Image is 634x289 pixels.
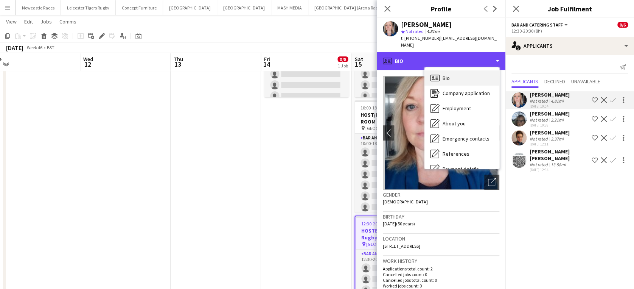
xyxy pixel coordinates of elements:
[530,136,549,142] div: Not rated
[383,191,499,198] h3: Gender
[47,45,54,50] div: BST
[424,101,499,116] div: Employment
[383,221,415,227] span: [DATE] (50 years)
[82,60,93,69] span: 12
[424,86,499,101] div: Company application
[383,235,499,242] h3: Location
[530,104,570,109] div: [DATE] 10:04
[383,76,499,190] img: Crew avatar or photo
[530,117,549,123] div: Not rated
[365,125,422,131] span: [GEOGRAPHIC_DATA]. THE [GEOGRAPHIC_DATA]
[511,22,569,28] button: Bar and Catering Staff
[383,277,499,283] p: Cancelled jobs total count: 0
[530,167,589,172] div: [DATE] 12:34
[174,56,183,62] span: Thu
[484,175,499,190] div: Open photos pop-in
[383,283,499,289] p: Worked jobs count: 0
[530,148,589,162] div: [PERSON_NAME] [PERSON_NAME]
[40,18,52,25] span: Jobs
[338,63,348,69] div: 1 Job
[511,79,538,84] span: Applicants
[443,120,466,127] span: About you
[3,17,20,27] a: View
[424,70,499,86] div: Bio
[511,22,563,28] span: Bar and Catering Staff
[172,60,183,69] span: 13
[61,0,116,15] button: Leicester Tigers Rugby
[383,243,420,249] span: [STREET_ADDRESS]
[549,117,565,123] div: 2.21mi
[361,105,391,111] span: 10:00-18:00 (8h)
[361,221,392,227] span: 12:30-20:30 (8h)
[263,60,270,69] span: 14
[383,266,499,272] p: Applications total count: 2
[37,17,55,27] a: Jobs
[308,0,412,15] button: [GEOGRAPHIC_DATA] (Arena Racing Company)
[443,166,479,172] span: Payment details
[617,22,628,28] span: 0/6
[549,162,567,167] div: 13.58mi
[424,131,499,146] div: Emergency contacts
[549,136,565,142] div: 2.37mi
[24,18,33,25] span: Edit
[83,56,93,62] span: Wed
[337,56,348,62] span: 0/8
[530,98,549,104] div: Not rated
[353,60,363,69] span: 15
[116,0,163,15] button: Concept Furniture
[530,129,570,136] div: [PERSON_NAME]
[530,162,549,167] div: Not rated
[401,35,497,48] span: | [EMAIL_ADDRESS][DOMAIN_NAME]
[530,110,570,117] div: [PERSON_NAME]
[163,0,217,15] button: [GEOGRAPHIC_DATA]
[383,199,428,205] span: [DEMOGRAPHIC_DATA]
[443,105,471,112] span: Employment
[425,28,441,34] span: 4.81mi
[383,272,499,277] p: Cancelled jobs count: 0
[401,35,440,41] span: t. [PHONE_NUMBER]
[377,52,505,70] div: Bio
[549,98,565,104] div: 4.81mi
[366,241,408,247] span: [GEOGRAPHIC_DATA]
[443,90,490,97] span: Company application
[354,56,363,62] span: Sat
[21,17,36,27] a: Edit
[530,142,570,147] div: [DATE] 12:11
[377,4,505,14] h3: Profile
[59,18,76,25] span: Comms
[511,28,628,34] div: 12:30-20:30 (8h)
[354,134,439,214] app-card-role: Bar and Catering Staff9A0/610:00-18:00 (8h)
[56,17,79,27] a: Comms
[383,258,499,264] h3: Work history
[401,21,452,28] div: [PERSON_NAME]
[6,44,23,52] div: [DATE]
[424,161,499,177] div: Payment details
[443,150,469,157] span: References
[6,18,17,25] span: View
[264,56,270,62] span: Fri
[16,0,61,15] button: Newcastle Races
[544,79,565,84] span: Declined
[383,213,499,220] h3: Birthday
[354,111,439,125] h3: HOST/HOSTESS'S- THE GREEN ROOM Twickenham Rugby
[530,123,570,128] div: [DATE] 10:38
[406,28,424,34] span: Not rated
[505,4,634,14] h3: Job Fulfilment
[217,0,271,15] button: [GEOGRAPHIC_DATA]
[354,100,439,212] app-job-card: 10:00-18:00 (8h)0/6HOST/HOSTESS'S- THE GREEN ROOM Twickenham Rugby [GEOGRAPHIC_DATA]. THE [GEOGRA...
[355,227,438,241] h3: HOSTESSES- Twickenham Rugby
[25,45,44,50] span: Week 46
[571,79,600,84] span: Unavailable
[505,37,634,55] div: Applicants
[443,135,489,142] span: Emergency contacts
[443,75,450,81] span: Bio
[530,91,570,98] div: [PERSON_NAME]
[424,116,499,131] div: About you
[424,146,499,161] div: References
[271,0,308,15] button: MASH MEDIA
